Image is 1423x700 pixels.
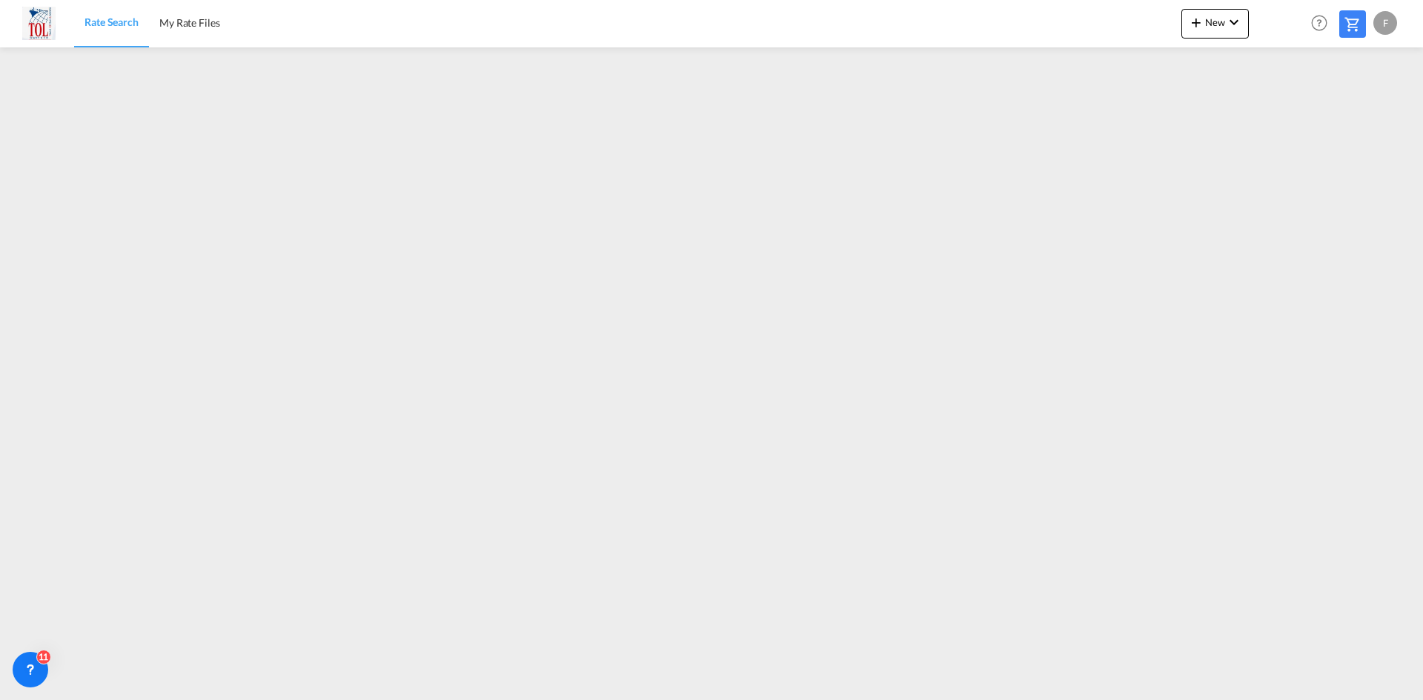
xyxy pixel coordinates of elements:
[22,7,56,40] img: bab47dd0da2811ee987f8df8397527d3.JPG
[1307,10,1332,36] span: Help
[1187,13,1205,31] md-icon: icon-plus 400-fg
[1181,9,1249,39] button: icon-plus 400-fgNewicon-chevron-down
[1187,16,1243,28] span: New
[159,16,220,29] span: My Rate Files
[1225,13,1243,31] md-icon: icon-chevron-down
[1307,10,1339,37] div: Help
[84,16,139,28] span: Rate Search
[1373,11,1397,35] div: F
